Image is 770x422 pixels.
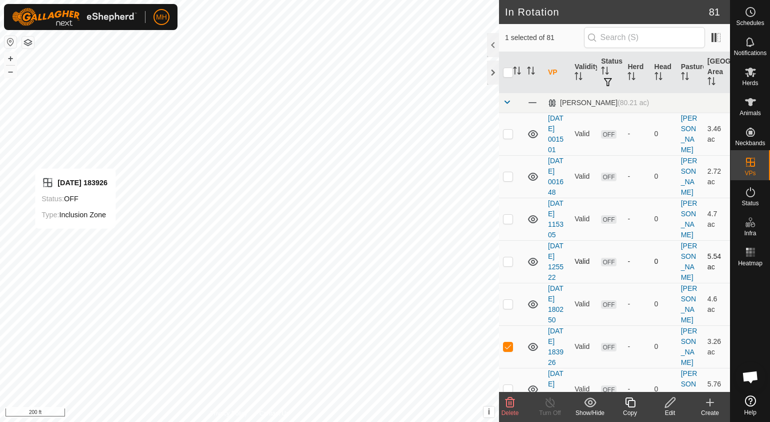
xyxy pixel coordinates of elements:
[627,129,646,139] div: -
[650,113,677,155] td: 0
[601,68,609,76] p-sorticon: Activate to sort
[654,74,662,82] p-sorticon: Activate to sort
[4,66,16,78] button: –
[703,155,730,198] td: 2.72 ac
[734,50,766,56] span: Notifications
[156,12,167,23] span: MH
[41,195,64,203] label: Status:
[681,74,689,82] p-sorticon: Activate to sort
[610,408,650,417] div: Copy
[730,391,770,419] a: Help
[681,242,697,281] a: [PERSON_NAME]
[483,406,494,417] button: i
[548,242,563,281] a: [DATE] 125522
[617,99,649,107] span: (80.21 ac)
[570,325,597,368] td: Valid
[650,155,677,198] td: 0
[210,409,247,418] a: Privacy Policy
[650,198,677,240] td: 0
[548,99,649,107] div: [PERSON_NAME]
[736,20,764,26] span: Schedules
[601,300,616,309] span: OFF
[627,74,635,82] p-sorticon: Activate to sort
[681,284,697,324] a: [PERSON_NAME]
[41,177,107,189] div: [DATE] 183926
[527,68,535,76] p-sorticon: Activate to sort
[601,343,616,351] span: OFF
[548,114,563,154] a: [DATE] 001501
[627,299,646,309] div: -
[41,193,107,205] div: OFF
[681,114,697,154] a: [PERSON_NAME]
[22,37,34,49] button: Map Layers
[601,173,616,181] span: OFF
[690,408,730,417] div: Create
[739,110,761,116] span: Animals
[548,199,563,239] a: [DATE] 115305
[703,52,730,93] th: [GEOGRAPHIC_DATA] Area
[601,130,616,139] span: OFF
[709,5,720,20] span: 81
[548,157,563,196] a: [DATE] 001648
[744,170,755,176] span: VPs
[584,27,705,48] input: Search (S)
[574,74,582,82] p-sorticon: Activate to sort
[681,199,697,239] a: [PERSON_NAME]
[707,79,715,87] p-sorticon: Activate to sort
[627,256,646,267] div: -
[501,409,519,416] span: Delete
[742,80,758,86] span: Herds
[703,113,730,155] td: 3.46 ac
[650,283,677,325] td: 0
[735,140,765,146] span: Neckbands
[650,240,677,283] td: 0
[681,369,697,409] a: [PERSON_NAME]
[570,155,597,198] td: Valid
[744,409,756,415] span: Help
[741,200,758,206] span: Status
[627,214,646,224] div: -
[12,8,137,26] img: Gallagher Logo
[627,341,646,352] div: -
[570,240,597,283] td: Valid
[597,52,623,93] th: Status
[735,362,765,392] div: Open chat
[623,52,650,93] th: Herd
[650,408,690,417] div: Edit
[703,325,730,368] td: 3.26 ac
[681,157,697,196] a: [PERSON_NAME]
[570,408,610,417] div: Show/Hide
[4,36,16,48] button: Reset Map
[570,52,597,93] th: Validity
[677,52,703,93] th: Pasture
[703,283,730,325] td: 4.6 ac
[650,52,677,93] th: Head
[601,258,616,266] span: OFF
[548,327,563,366] a: [DATE] 183926
[681,327,697,366] a: [PERSON_NAME]
[505,33,584,43] span: 1 selected of 81
[548,284,563,324] a: [DATE] 180250
[488,407,490,416] span: i
[570,198,597,240] td: Valid
[703,368,730,410] td: 5.76 ac
[744,230,756,236] span: Infra
[601,385,616,394] span: OFF
[505,6,709,18] h2: In Rotation
[703,240,730,283] td: 5.54 ac
[513,68,521,76] p-sorticon: Activate to sort
[738,260,762,266] span: Heatmap
[41,211,59,219] label: Type:
[41,209,107,221] div: Inclusion Zone
[530,408,570,417] div: Turn Off
[259,409,289,418] a: Contact Us
[601,215,616,224] span: OFF
[570,368,597,410] td: Valid
[4,53,16,65] button: +
[650,368,677,410] td: 0
[703,198,730,240] td: 4.7 ac
[548,369,563,409] a: [DATE] 080549
[544,52,570,93] th: VP
[570,113,597,155] td: Valid
[627,384,646,394] div: -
